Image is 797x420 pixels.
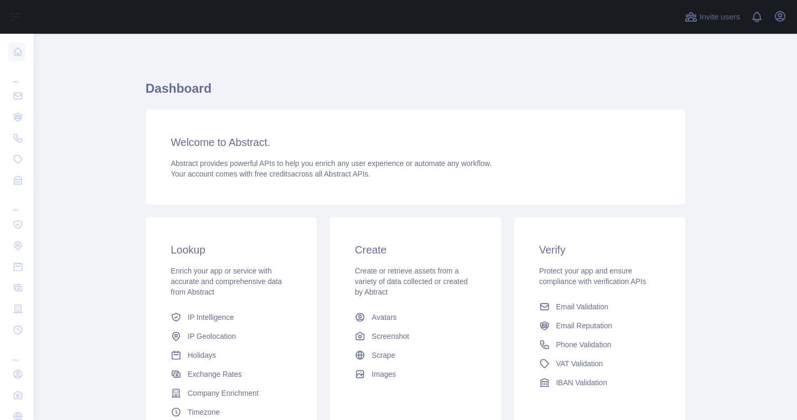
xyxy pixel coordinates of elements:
[8,341,25,363] div: ...
[188,407,220,417] span: Timezone
[699,11,740,23] span: Invite users
[171,242,291,257] h3: Lookup
[535,316,664,335] a: Email Reputation
[351,346,480,365] a: Scrape
[683,8,742,25] button: Invite users
[188,350,216,360] span: Holidays
[556,301,608,312] span: Email Validation
[372,312,396,323] span: Avatars
[372,350,395,360] span: Scrape
[171,170,370,178] span: Your account comes with across all Abstract APIs.
[171,267,282,296] span: Enrich your app or service with accurate and comprehensive data from Abstract
[8,63,25,84] div: ...
[372,331,409,341] span: Screenshot
[167,365,296,384] a: Exchange Rates
[171,135,660,150] h3: Welcome to Abstract.
[167,327,296,346] a: IP Geolocation
[535,335,664,354] a: Phone Validation
[351,308,480,327] a: Avatars
[372,369,396,379] span: Images
[355,242,475,257] h3: Create
[188,312,234,323] span: IP Intelligence
[167,346,296,365] a: Holidays
[188,369,242,379] span: Exchange Rates
[8,192,25,213] div: ...
[556,339,611,350] span: Phone Validation
[535,354,664,373] a: VAT Validation
[351,327,480,346] a: Screenshot
[351,365,480,384] a: Images
[539,267,646,286] span: Protect your app and ensure compliance with verification APIs
[556,377,607,388] span: IBAN Validation
[539,242,660,257] h3: Verify
[167,308,296,327] a: IP Intelligence
[145,80,685,105] h1: Dashboard
[535,297,664,316] a: Email Validation
[355,267,468,296] span: Create or retrieve assets from a variety of data collected or created by Abtract
[255,170,291,178] span: free credits
[535,373,664,392] a: IBAN Validation
[188,388,259,398] span: Company Enrichment
[171,159,492,168] span: Abstract provides powerful APIs to help you enrich any user experience or automate any workflow.
[556,358,603,369] span: VAT Validation
[188,331,236,341] span: IP Geolocation
[556,320,613,331] span: Email Reputation
[167,384,296,403] a: Company Enrichment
